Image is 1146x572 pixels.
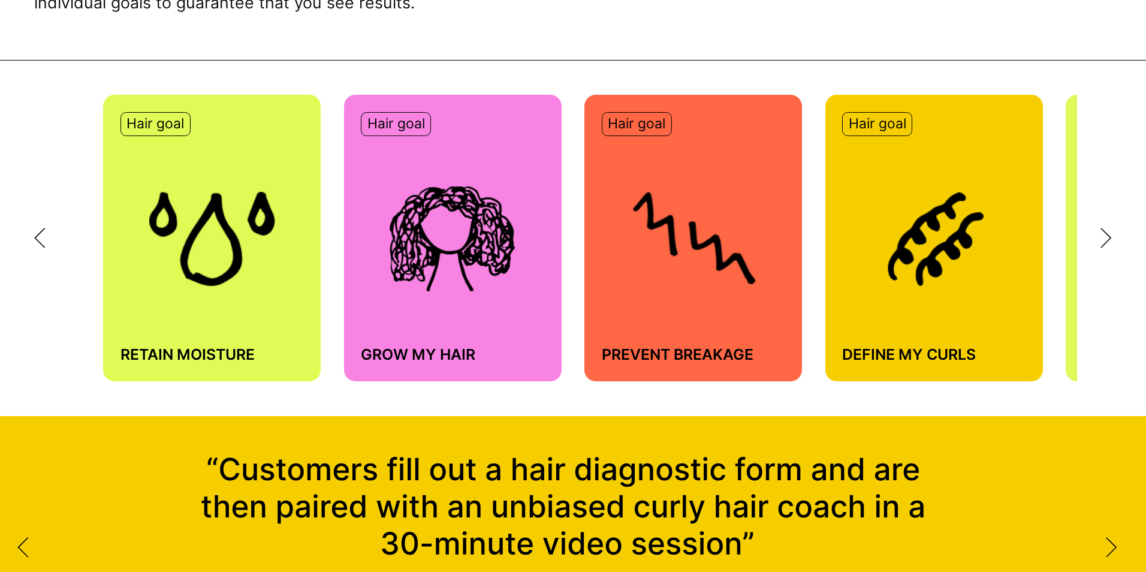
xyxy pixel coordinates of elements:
h4: Grow my hair [361,345,544,364]
p: Hair goal [367,115,425,133]
h4: Retain moisture [120,345,304,364]
p: Hair goal [849,115,906,133]
h4: Prevent breakage [602,345,785,364]
h4: Define my curls [842,345,1026,364]
p: Hair goal [126,115,184,133]
p: Hair goal [608,115,665,133]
